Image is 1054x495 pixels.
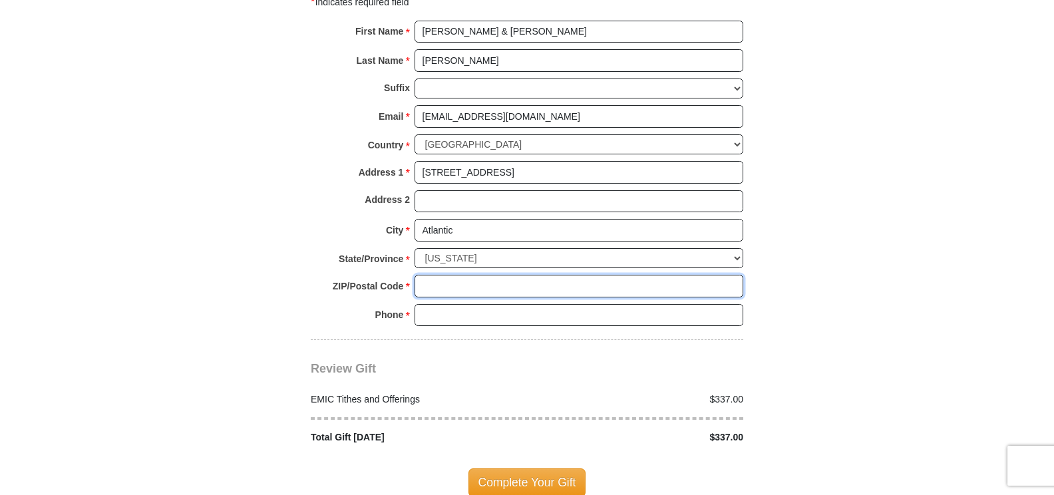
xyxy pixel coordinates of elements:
[311,362,376,375] span: Review Gift
[527,393,751,407] div: $337.00
[386,221,403,240] strong: City
[304,393,528,407] div: EMIC Tithes and Offerings
[379,107,403,126] strong: Email
[368,136,404,154] strong: Country
[304,430,528,444] div: Total Gift [DATE]
[384,79,410,97] strong: Suffix
[339,249,403,268] strong: State/Province
[355,22,403,41] strong: First Name
[359,163,404,182] strong: Address 1
[357,51,404,70] strong: Last Name
[527,430,751,444] div: $337.00
[333,277,404,295] strong: ZIP/Postal Code
[365,190,410,209] strong: Address 2
[375,305,404,324] strong: Phone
